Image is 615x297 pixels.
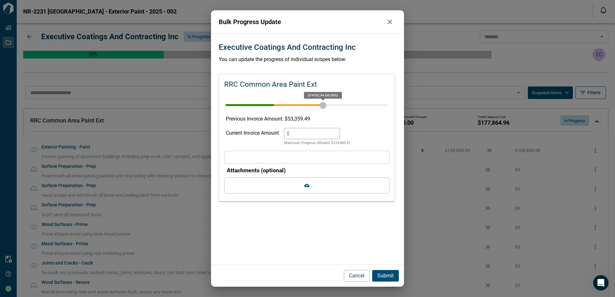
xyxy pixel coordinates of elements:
[349,272,364,280] p: Cancel
[344,270,370,282] button: Cancel
[219,56,396,63] p: You can update the progress of individual scopes below:
[287,130,289,137] span: $
[224,79,317,90] p: RRC Common Area Paint Ext
[593,275,609,291] iframe: Intercom live chat
[227,166,390,175] p: Attachments (optional)
[226,128,279,146] div: Current Invoice Amount
[219,17,383,27] p: Bulk Progress Update
[377,272,394,280] p: Submit
[372,270,399,282] button: Submit
[284,140,350,146] p: Maximum Progress Allowed: $ 124,505.47
[226,115,388,123] p: Previous Invoice Amount: $ 53,359.49
[219,41,356,53] p: Executive Coatings And Contracting Inc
